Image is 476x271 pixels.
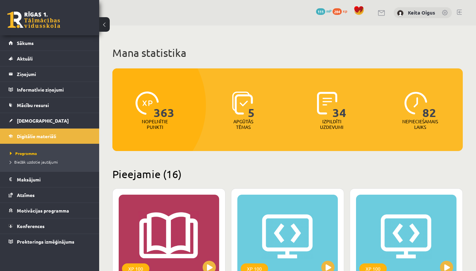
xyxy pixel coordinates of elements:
[17,118,69,124] span: [DEMOGRAPHIC_DATA]
[397,10,404,17] img: Keita Oigus
[404,92,427,115] img: icon-clock-7be60019b62300814b6bd22b8e044499b485619524d84068768e800edab66f18.svg
[333,8,350,14] a: 284 xp
[17,192,35,198] span: Atzīmes
[9,203,91,218] a: Motivācijas programma
[9,129,91,144] a: Digitālie materiāli
[17,56,33,61] span: Aktuāli
[17,133,56,139] span: Digitālie materiāli
[230,119,256,130] p: Apgūtās tēmas
[317,92,337,115] img: icon-completed-tasks-ad58ae20a441b2904462921112bc710f1caf180af7a3daa7317a5a94f2d26646.svg
[10,159,58,165] span: Biežāk uzdotie jautājumi
[112,46,463,59] h1: Mana statistika
[9,51,91,66] a: Aktuāli
[17,102,49,108] span: Mācību resursi
[10,151,37,156] span: Programma
[9,82,91,97] a: Informatīvie ziņojumi
[9,97,91,113] a: Mācību resursi
[9,66,91,82] a: Ziņojumi
[17,172,91,187] legend: Maksājumi
[402,119,438,130] p: Nepieciešamais laiks
[9,172,91,187] a: Maksājumi
[333,92,346,119] span: 34
[343,8,347,14] span: xp
[248,92,255,119] span: 5
[17,66,91,82] legend: Ziņojumi
[9,35,91,51] a: Sākums
[422,92,436,119] span: 82
[333,8,342,15] span: 284
[9,218,91,234] a: Konferences
[9,113,91,128] a: [DEMOGRAPHIC_DATA]
[10,150,93,156] a: Programma
[319,119,345,130] p: Izpildīti uzdevumi
[9,187,91,203] a: Atzīmes
[316,8,332,14] a: 111 mP
[7,12,60,28] a: Rīgas 1. Tālmācības vidusskola
[154,92,175,119] span: 363
[17,208,69,213] span: Motivācijas programma
[17,40,34,46] span: Sākums
[142,119,168,130] p: Nopelnītie punkti
[10,159,93,165] a: Biežāk uzdotie jautājumi
[136,92,159,115] img: icon-xp-0682a9bc20223a9ccc6f5883a126b849a74cddfe5390d2b41b4391c66f2066e7.svg
[17,239,74,245] span: Proktoringa izmēģinājums
[408,9,435,16] a: Keita Oigus
[326,8,332,14] span: mP
[17,82,91,97] legend: Informatīvie ziņojumi
[232,92,253,115] img: icon-learned-topics-4a711ccc23c960034f471b6e78daf4a3bad4a20eaf4de84257b87e66633f6470.svg
[17,223,45,229] span: Konferences
[316,8,325,15] span: 111
[112,168,463,180] h2: Pieejamie (16)
[9,234,91,249] a: Proktoringa izmēģinājums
